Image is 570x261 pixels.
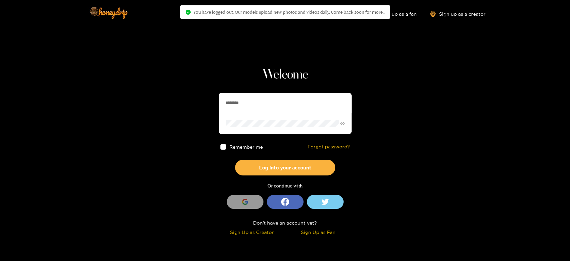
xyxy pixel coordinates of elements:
[308,144,350,150] a: Forgot password?
[229,144,262,149] span: Remember me
[219,67,352,83] h1: Welcome
[186,10,191,15] span: check-circle
[340,121,345,126] span: eye-invisible
[219,182,352,190] div: Or continue with
[371,11,417,17] a: Sign up as a fan
[235,160,335,175] button: Log into your account
[430,11,486,17] a: Sign up as a creator
[220,228,283,236] div: Sign Up as Creator
[193,9,385,15] span: You have logged out. Our models upload new photos and videos daily. Come back soon for more..
[287,228,350,236] div: Sign Up as Fan
[219,219,352,227] div: Don't have an account yet?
